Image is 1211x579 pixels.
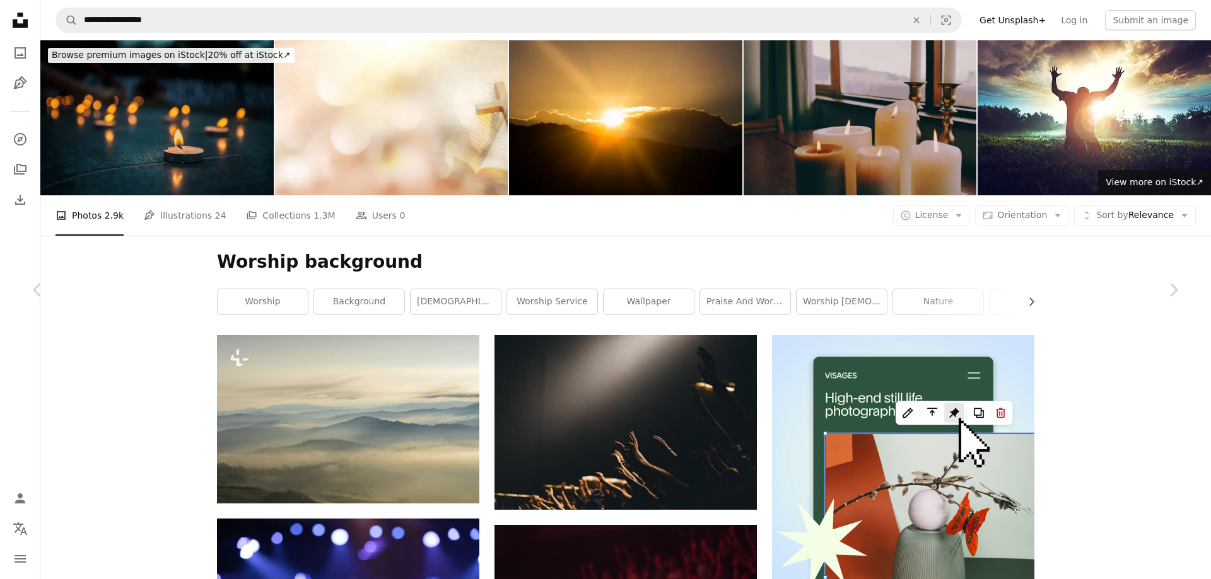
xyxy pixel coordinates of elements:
a: Illustrations [8,71,33,96]
span: Relevance [1096,209,1174,222]
img: Where there's light, there's love [744,40,977,195]
button: Orientation [975,205,1069,226]
a: Photos [8,40,33,66]
button: Sort byRelevance [1074,205,1196,226]
a: worship [218,289,308,314]
span: 0 [399,209,405,222]
span: License [915,210,949,220]
a: worship service [507,289,597,314]
span: 1.3M [313,209,335,222]
a: Log in [1053,10,1095,30]
button: Visual search [931,8,961,32]
span: Sort by [1096,210,1128,220]
button: Submit an image [1105,10,1196,30]
img: Candle's [40,40,274,195]
button: License [893,205,971,226]
img: Moody sky background with sun rising [509,40,742,195]
a: a view of a mountain range covered in fog [217,413,479,425]
span: View more on iStock ↗ [1106,177,1203,187]
h1: Worship background [217,251,1034,273]
a: Illustrations 24 [144,195,226,236]
div: 20% off at iStock ↗ [48,48,295,63]
a: wallpaper [604,289,694,314]
span: 24 [215,209,226,222]
img: group of people waving their hands [494,335,757,510]
a: Next [1135,229,1211,350]
img: Close up of woman hands pray at home, Pray to God with blank space for text. [275,40,508,195]
span: Orientation [997,210,1047,220]
a: background [314,289,404,314]
a: praise [990,289,1080,314]
a: praise and worship [700,289,790,314]
span: Browse premium images on iStock | [52,50,208,60]
a: Log in / Sign up [8,486,33,511]
a: Users 0 [356,195,406,236]
a: Collections [8,157,33,182]
a: group of people waving their hands [494,416,757,428]
a: Browse premium images on iStock|20% off at iStock↗ [40,40,302,71]
a: Get Unsplash+ [972,10,1053,30]
a: [DEMOGRAPHIC_DATA] [411,289,501,314]
a: nature [893,289,983,314]
button: Search Unsplash [56,8,78,32]
a: View more on iStock↗ [1098,170,1211,195]
button: Language [8,516,33,541]
button: scroll list to the right [1020,289,1034,314]
img: a view of a mountain range covered in fog [217,335,479,503]
button: Menu [8,546,33,571]
img: Prayer in the morning in a beautiful sunrise [978,40,1211,195]
a: Explore [8,127,33,152]
a: Collections 1.3M [246,195,335,236]
a: worship [DEMOGRAPHIC_DATA] [797,289,887,314]
form: Find visuals sitewide [56,8,962,33]
button: Clear [903,8,930,32]
a: Download History [8,187,33,212]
